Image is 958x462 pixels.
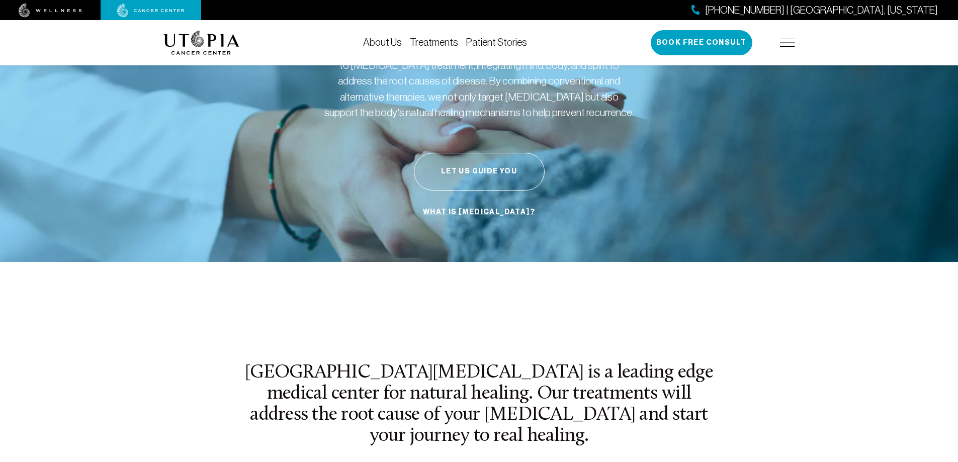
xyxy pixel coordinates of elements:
p: At [GEOGRAPHIC_DATA][MEDICAL_DATA], we take a holistic approach to [MEDICAL_DATA] treatment, inte... [323,41,635,121]
a: [PHONE_NUMBER] | [GEOGRAPHIC_DATA], [US_STATE] [691,3,938,18]
img: wellness [19,4,82,18]
a: Patient Stories [466,37,527,48]
a: About Us [363,37,402,48]
img: cancer center [117,4,185,18]
h2: [GEOGRAPHIC_DATA][MEDICAL_DATA] is a leading edge medical center for natural healing. Our treatme... [244,362,715,447]
a: Treatments [410,37,458,48]
a: What is [MEDICAL_DATA]? [420,203,538,222]
button: Book Free Consult [651,30,752,55]
span: [PHONE_NUMBER] | [GEOGRAPHIC_DATA], [US_STATE] [705,3,938,18]
button: Let Us Guide You [414,153,545,191]
img: icon-hamburger [780,39,795,47]
img: logo [163,31,239,55]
